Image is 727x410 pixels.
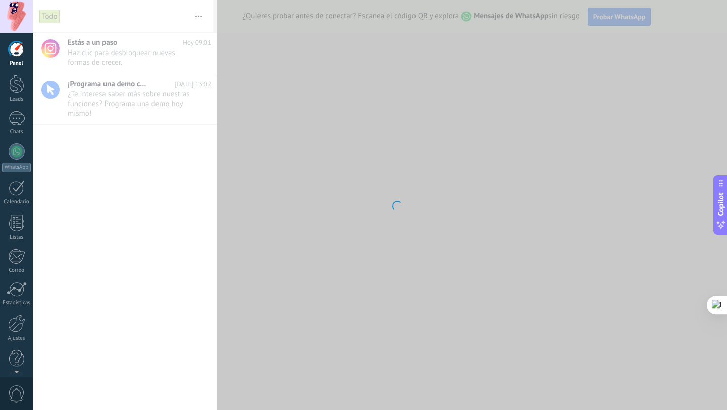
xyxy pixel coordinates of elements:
[2,300,31,306] div: Estadísticas
[2,163,31,172] div: WhatsApp
[2,335,31,342] div: Ajustes
[2,60,31,67] div: Panel
[2,199,31,206] div: Calendario
[716,193,726,216] span: Copilot
[2,129,31,135] div: Chats
[2,267,31,274] div: Correo
[2,96,31,103] div: Leads
[2,234,31,241] div: Listas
